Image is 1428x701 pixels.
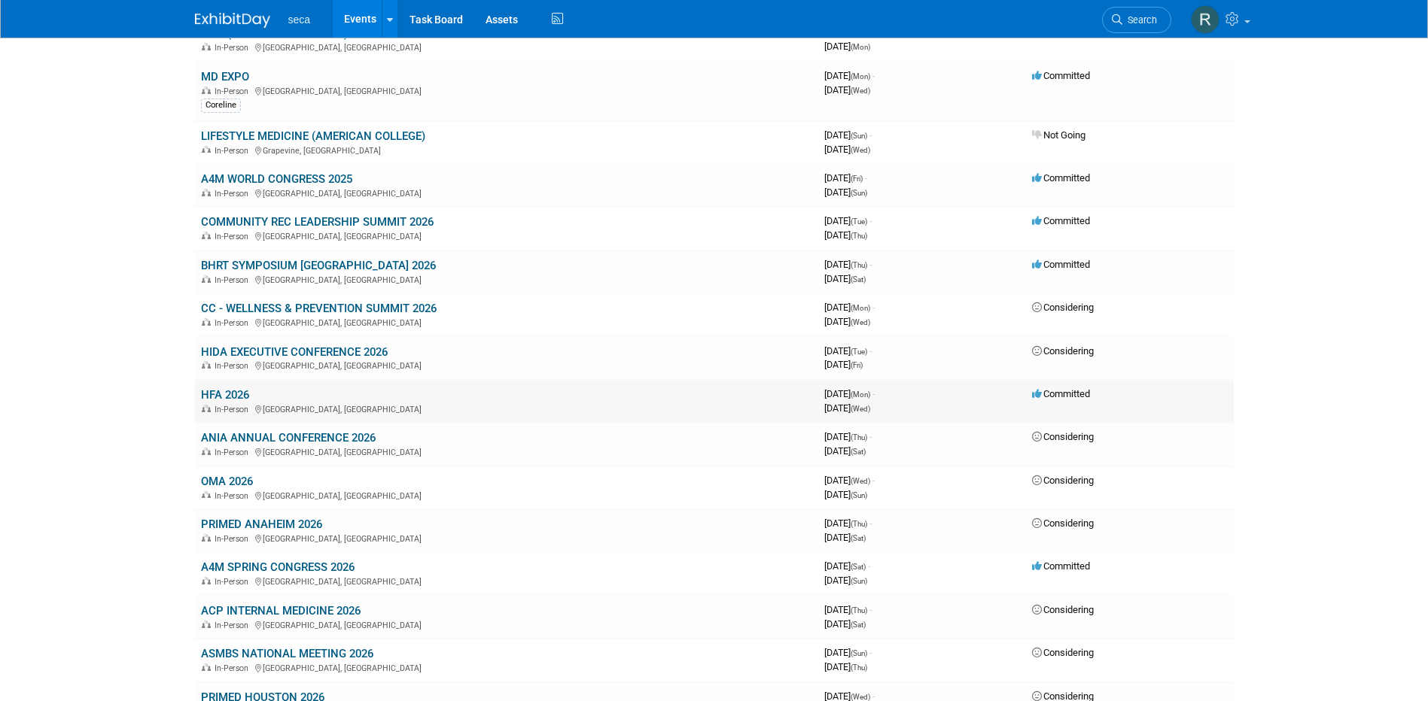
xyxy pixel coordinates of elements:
span: (Thu) [851,606,867,615]
span: (Sun) [851,132,867,140]
span: Considering [1032,431,1094,442]
span: (Sun) [851,189,867,197]
a: HIDA EXECUTIVE CONFERENCE 2026 [201,345,388,359]
span: - [869,129,872,141]
span: In-Person [215,448,253,457]
a: ANIA ANNUAL CONFERENCE 2026 [201,431,376,445]
a: PRIMED ANAHEIM 2026 [201,517,322,531]
span: [DATE] [824,647,872,658]
img: In-Person Event [202,146,211,153]
a: OMA 2026 [201,475,253,488]
a: A4M WORLD CONGRESS 2025 [201,172,352,186]
span: Committed [1032,70,1090,81]
span: [DATE] [824,41,870,52]
span: (Wed) [851,146,870,154]
span: In-Person [215,275,253,285]
span: seca [288,14,311,26]
span: Considering [1032,647,1094,658]
div: [GEOGRAPHIC_DATA], [GEOGRAPHIC_DATA] [201,359,812,371]
span: (Wed) [851,86,870,95]
span: [DATE] [824,345,872,357]
span: [DATE] [824,215,872,226]
span: In-Person [215,405,253,414]
span: (Sat) [851,534,866,542]
img: In-Person Event [202,448,211,455]
span: [DATE] [824,402,870,414]
span: In-Person [215,232,253,241]
div: Coreline [201,99,241,112]
span: - [869,259,872,270]
span: - [872,302,875,313]
span: [DATE] [824,388,875,399]
span: (Sat) [851,275,866,284]
span: In-Person [215,577,253,587]
span: In-Person [215,86,253,96]
span: - [869,345,872,357]
img: ExhibitDay [195,13,270,28]
div: [GEOGRAPHIC_DATA], [GEOGRAPHIC_DATA] [201,316,812,328]
span: (Thu) [851,433,867,442]
span: (Tue) [851,217,867,226]
span: In-Person [215,491,253,501]
div: [GEOGRAPHIC_DATA], [GEOGRAPHIC_DATA] [201,445,812,457]
span: (Wed) [851,405,870,413]
span: Committed [1032,259,1090,270]
span: (Fri) [851,174,863,183]
span: [DATE] [824,187,867,198]
div: [GEOGRAPHIC_DATA], [GEOGRAPHIC_DATA] [201,41,812,53]
img: In-Person Event [202,189,211,196]
span: Considering [1032,475,1094,486]
span: [DATE] [824,316,870,327]
span: Not Going [1032,129,1085,141]
img: In-Person Event [202,621,211,628]
span: (Sun) [851,577,867,585]
span: [DATE] [824,259,872,270]
span: (Thu) [851,520,867,528]
span: [DATE] [824,129,872,141]
span: Committed [1032,172,1090,184]
span: (Sat) [851,621,866,629]
span: (Mon) [851,304,870,312]
span: Committed [1032,560,1090,572]
a: HFA 2026 [201,388,249,402]
div: [GEOGRAPHIC_DATA], [GEOGRAPHIC_DATA] [201,84,812,96]
span: [DATE] [824,489,867,500]
span: [DATE] [824,144,870,155]
div: [GEOGRAPHIC_DATA], [GEOGRAPHIC_DATA] [201,273,812,285]
span: - [869,431,872,442]
span: [DATE] [824,273,866,284]
span: - [869,604,872,615]
span: - [869,517,872,529]
span: [DATE] [824,70,875,81]
img: In-Person Event [202,577,211,584]
div: Grapevine, [GEOGRAPHIC_DATA] [201,144,812,156]
div: [GEOGRAPHIC_DATA], [GEOGRAPHIC_DATA] [201,575,812,587]
span: [DATE] [824,575,867,586]
span: (Sun) [851,649,867,657]
span: (Wed) [851,318,870,326]
span: [DATE] [824,172,867,184]
span: [DATE] [824,618,866,630]
img: In-Person Event [202,275,211,283]
span: [DATE] [824,560,870,572]
span: In-Person [215,43,253,53]
span: In-Person [215,361,253,371]
span: - [865,172,867,184]
div: [GEOGRAPHIC_DATA], [GEOGRAPHIC_DATA] [201,402,812,414]
span: (Mon) [851,72,870,80]
span: In-Person [215,146,253,156]
span: Considering [1032,302,1094,313]
span: Search [1122,14,1157,26]
a: MD EXPO [201,70,249,83]
div: [GEOGRAPHIC_DATA], [GEOGRAPHIC_DATA] [201,532,812,544]
span: [DATE] [824,532,866,543]
span: (Thu) [851,663,867,672]
span: (Fri) [851,361,863,369]
span: [DATE] [824,604,872,615]
span: (Thu) [851,232,867,240]
a: A4M SPRING CONGRESS 2026 [201,560,355,574]
span: [DATE] [824,84,870,96]
img: In-Person Event [202,86,211,94]
span: - [872,475,875,486]
span: - [872,70,875,81]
